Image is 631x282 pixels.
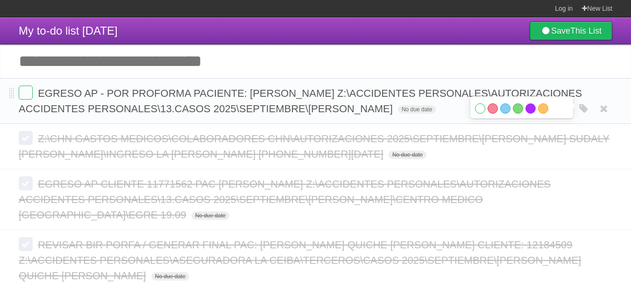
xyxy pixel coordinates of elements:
[19,24,118,37] span: My to-do list [DATE]
[475,103,485,114] label: White
[525,103,536,114] label: Purple
[151,272,189,281] span: No due date
[19,133,610,160] span: Z:\CHN GASTOS MEDICOS\COLABORADORES CHN\AUTORIZACIONES 2025\SEPTIEMBRE\[PERSON_NAME] SUDALY [PERS...
[19,87,582,115] span: EGRESO AP - POR PROFORMA PACIENTE: [PERSON_NAME] Z:\ACCIDENTES PERSONALES\AUTORIZACIONES ACCIDENT...
[488,103,498,114] label: Red
[500,103,510,114] label: Blue
[570,26,602,36] b: This List
[19,131,33,145] label: Done
[191,211,229,220] span: No due date
[513,103,523,114] label: Green
[19,178,551,221] span: EGRESO AP CLIENTE 11771562 PAC [PERSON_NAME] Z:\ACCIDENTES PERSONALES\AUTORIZACIONES ACCIDENTES P...
[19,237,33,251] label: Done
[389,151,426,159] span: No due date
[19,239,581,282] span: REVISAR BIR PORFA / GENERAR FINAL PAC: [PERSON_NAME] QUICHE [PERSON_NAME] CLIENTE: 12184509 Z:\AC...
[398,105,436,114] span: No due date
[19,86,33,100] label: Done
[530,22,612,40] a: SaveThis List
[538,103,548,114] label: Orange
[19,176,33,190] label: Done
